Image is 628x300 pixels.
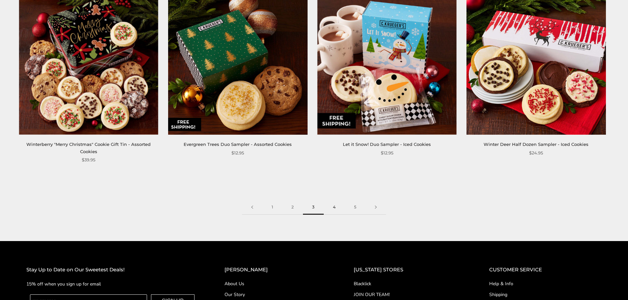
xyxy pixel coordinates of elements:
h2: Stay Up to Date on Our Sweetest Deals! [26,266,198,274]
h2: [PERSON_NAME] [224,266,327,274]
a: About Us [224,280,327,287]
a: Shipping [489,291,602,298]
p: 15% off when you sign up for email [26,280,198,288]
h2: [US_STATE] STORES [354,266,463,274]
span: $12.95 [381,150,393,156]
a: JOIN OUR TEAM! [354,291,463,298]
h2: CUSTOMER SERVICE [489,266,602,274]
a: 2 [282,200,303,215]
span: $39.95 [82,156,95,163]
span: 3 [303,200,324,215]
a: 4 [324,200,345,215]
a: Next page [366,200,386,215]
a: Previous page [242,200,262,215]
a: 1 [262,200,282,215]
a: Winterberry "Merry Christmas" Cookie Gift Tin - Assorted Cookies [26,142,151,154]
a: Our Story [224,291,327,298]
iframe: Sign Up via Text for Offers [5,275,68,295]
a: Blacklick [354,280,463,287]
a: Let it Snow! Duo Sampler - Iced Cookies [343,142,431,147]
a: Help & Info [489,280,602,287]
a: 5 [345,200,366,215]
span: $12.95 [231,150,244,156]
a: Winter Deer Half Dozen Sampler - Iced Cookies [484,142,588,147]
a: Evergreen Trees Duo Sampler - Assorted Cookies [184,142,292,147]
span: $24.95 [529,150,543,156]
